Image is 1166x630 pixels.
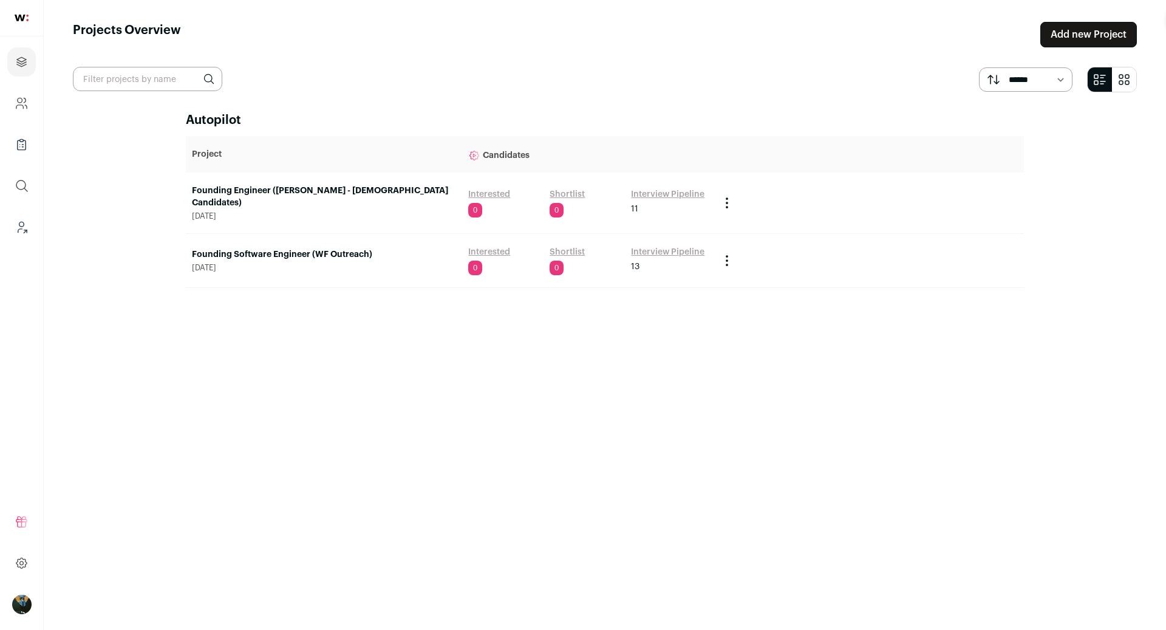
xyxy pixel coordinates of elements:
a: Company Lists [7,130,36,159]
p: Candidates [468,142,707,166]
a: Interested [468,246,510,258]
span: 0 [468,261,482,275]
a: Founding Software Engineer (WF Outreach) [192,248,456,261]
input: Filter projects by name [73,67,222,91]
h1: Projects Overview [73,22,181,47]
button: Project Actions [720,253,734,268]
a: Interview Pipeline [631,188,704,200]
a: Leads (Backoffice) [7,213,36,242]
p: Project [192,148,456,160]
h2: Autopilot [186,112,1024,129]
span: [DATE] [192,263,456,273]
img: 12031951-medium_jpg [12,595,32,614]
span: 0 [468,203,482,217]
span: [DATE] [192,211,456,221]
span: 0 [550,261,564,275]
span: 11 [631,203,638,215]
button: Open dropdown [12,595,32,614]
span: 0 [550,203,564,217]
a: Add new Project [1040,22,1137,47]
button: Project Actions [720,196,734,210]
a: Shortlist [550,246,585,258]
img: wellfound-shorthand-0d5821cbd27db2630d0214b213865d53afaa358527fdda9d0ea32b1df1b89c2c.svg [15,15,29,21]
a: Founding Engineer ([PERSON_NAME] - [DEMOGRAPHIC_DATA] Candidates) [192,185,456,209]
a: Projects [7,47,36,77]
a: Interested [468,188,510,200]
a: Company and ATS Settings [7,89,36,118]
a: Shortlist [550,188,585,200]
span: 13 [631,261,639,273]
a: Interview Pipeline [631,246,704,258]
